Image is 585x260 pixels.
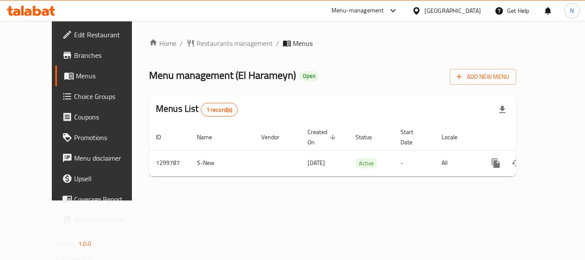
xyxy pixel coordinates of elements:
[55,168,149,189] a: Upsell
[180,38,183,48] li: /
[400,127,424,147] span: Start Date
[479,124,575,150] th: Actions
[457,72,509,82] span: Add New Menu
[307,157,325,168] span: [DATE]
[149,38,176,48] a: Home
[355,132,383,142] span: Status
[186,38,273,48] a: Restaurants management
[55,107,149,127] a: Coupons
[74,215,143,225] span: Grocery Checklist
[276,38,279,48] li: /
[435,150,479,176] td: All
[197,38,273,48] span: Restaurants management
[570,6,574,15] span: N
[76,71,143,81] span: Menus
[55,24,149,45] a: Edit Restaurant
[56,238,77,249] span: Version:
[299,72,319,80] span: Open
[149,38,516,48] nav: breadcrumb
[55,66,149,86] a: Menus
[74,153,143,163] span: Menu disclaimer
[201,103,238,117] div: Total records count
[55,127,149,148] a: Promotions
[55,45,149,66] a: Branches
[156,132,172,142] span: ID
[149,150,190,176] td: 1299787
[55,148,149,168] a: Menu disclaimer
[394,150,435,176] td: -
[299,71,319,81] div: Open
[55,209,149,230] a: Grocery Checklist
[506,153,527,173] button: Change Status
[450,69,516,85] button: Add New Menu
[424,6,481,15] div: [GEOGRAPHIC_DATA]
[55,86,149,107] a: Choice Groups
[149,124,575,176] table: enhanced table
[331,6,384,16] div: Menu-management
[74,132,143,143] span: Promotions
[307,127,338,147] span: Created On
[486,153,506,173] button: more
[74,194,143,204] span: Coverage Report
[74,50,143,60] span: Branches
[355,158,377,168] span: Active
[74,173,143,184] span: Upsell
[74,112,143,122] span: Coupons
[74,30,143,40] span: Edit Restaurant
[190,150,254,176] td: S-New
[293,38,313,48] span: Menus
[197,132,223,142] span: Name
[442,132,469,142] span: Locale
[261,132,290,142] span: Vendor
[78,238,92,249] span: 1.0.0
[492,99,513,120] div: Export file
[74,91,143,102] span: Choice Groups
[201,106,238,114] span: 1 record(s)
[149,66,296,85] span: Menu management ( El Harameyn )
[55,189,149,209] a: Coverage Report
[156,102,238,117] h2: Menus List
